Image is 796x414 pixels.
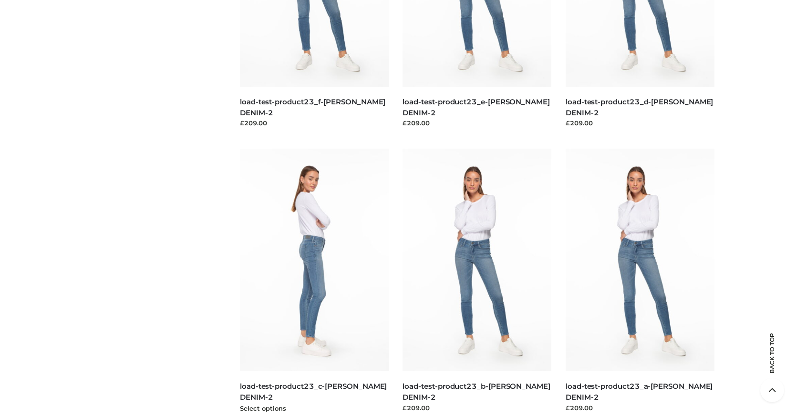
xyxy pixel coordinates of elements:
div: £209.00 [403,118,551,128]
div: £209.00 [566,403,714,413]
a: load-test-product23_a-[PERSON_NAME] DENIM-2 [566,382,713,402]
div: £209.00 [403,403,551,413]
a: load-test-product23_b-[PERSON_NAME] DENIM-2 [403,382,550,402]
div: £209.00 [240,118,389,128]
a: load-test-product23_e-[PERSON_NAME] DENIM-2 [403,97,549,117]
span: Back to top [760,350,784,374]
a: load-test-product23_f-[PERSON_NAME] DENIM-2 [240,97,385,117]
a: load-test-product23_c-[PERSON_NAME] DENIM-2 [240,382,387,402]
a: load-test-product23_d-[PERSON_NAME] DENIM-2 [566,97,713,117]
a: Select options [240,404,286,412]
div: £209.00 [566,118,714,128]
